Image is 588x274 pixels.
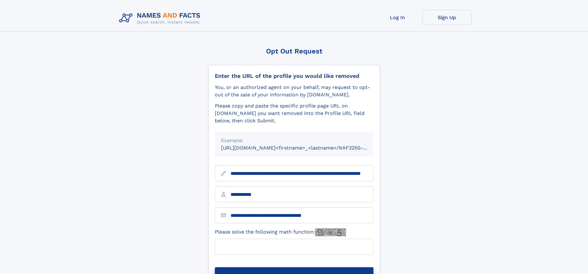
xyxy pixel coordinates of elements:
[221,145,385,151] small: [URL][DOMAIN_NAME]<firstname>_<lastname>/NAF325G-xxxxxxxx
[215,73,373,79] div: Enter the URL of the profile you would like removed
[373,10,422,25] a: Log In
[215,102,373,124] div: Please copy and paste the specific profile page URL on [DOMAIN_NAME] you want removed into the Pr...
[221,137,367,144] div: Example:
[117,10,206,27] img: Logo Names and Facts
[215,84,373,99] div: You, or an authorized agent on your behalf, may request to opt-out of the sale of your informatio...
[208,47,380,55] div: Opt Out Request
[215,228,346,236] label: Please solve the following math function:
[422,10,472,25] a: Sign Up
